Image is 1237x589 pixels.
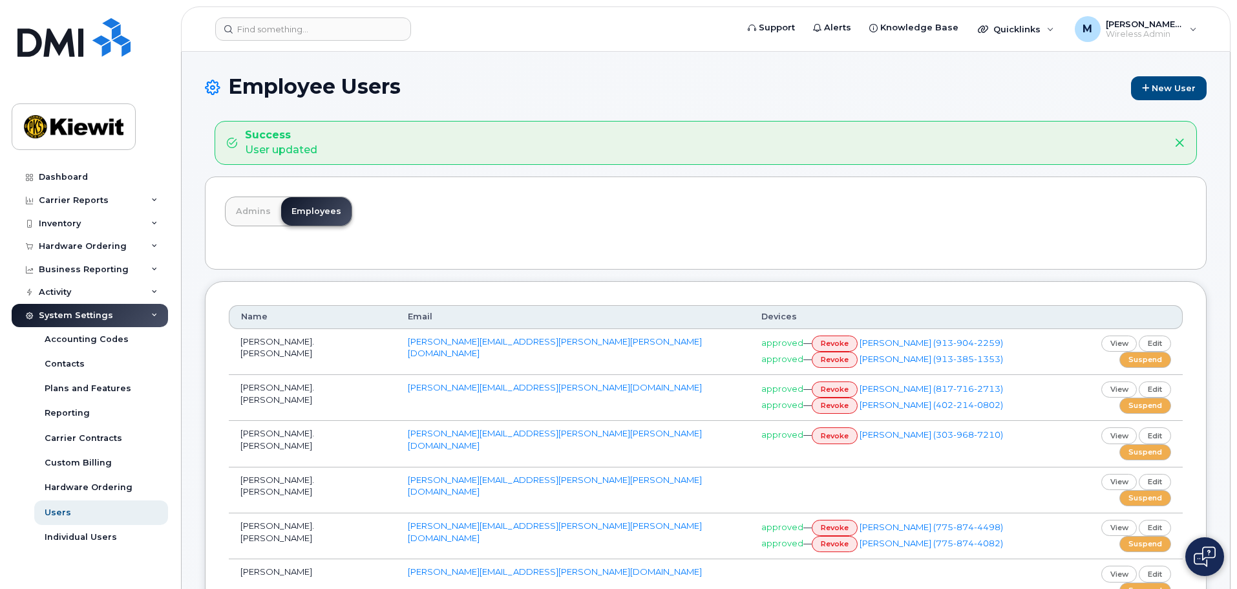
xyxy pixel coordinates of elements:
[761,538,803,548] span: approved
[812,520,858,536] a: revoke
[1139,520,1171,536] a: edit
[1101,566,1137,582] a: view
[1139,427,1171,444] a: edit
[750,513,1045,559] td: — —
[750,421,1045,467] td: —
[408,520,702,543] a: [PERSON_NAME][EMAIL_ADDRESS][PERSON_NAME][PERSON_NAME][DOMAIN_NAME]
[229,421,396,467] td: [PERSON_NAME].[PERSON_NAME]
[860,429,1003,440] a: [PERSON_NAME] (303-968-7210)
[860,522,1003,532] a: [PERSON_NAME] (775-874-4498)
[1101,474,1137,490] a: view
[761,400,803,410] span: approved
[408,475,702,497] a: [PERSON_NAME][EMAIL_ADDRESS][PERSON_NAME][PERSON_NAME][DOMAIN_NAME]
[229,513,396,559] td: [PERSON_NAME].[PERSON_NAME]
[812,381,858,398] a: revoke
[761,383,803,394] span: approved
[229,305,396,328] th: Name
[761,337,803,348] span: approved
[860,354,1003,364] a: [PERSON_NAME] (913-385-1353)
[245,128,317,143] strong: Success
[1101,336,1137,352] a: view
[1139,474,1171,490] a: edit
[245,128,317,158] div: User updated
[860,383,1003,394] a: [PERSON_NAME] (817-716-2713)
[1101,381,1137,398] a: view
[812,427,858,444] a: revoke
[750,375,1045,421] td: — —
[812,536,858,552] a: revoke
[281,197,352,226] a: Employees
[1101,427,1137,444] a: view
[408,428,702,451] a: [PERSON_NAME][EMAIL_ADDRESS][PERSON_NAME][PERSON_NAME][DOMAIN_NAME]
[1119,536,1171,552] a: suspend
[229,467,396,513] td: [PERSON_NAME].[PERSON_NAME]
[1119,352,1171,368] a: suspend
[229,329,396,375] td: [PERSON_NAME].[PERSON_NAME]
[1139,336,1171,352] a: edit
[750,329,1045,375] td: — —
[1119,444,1171,460] a: suspend
[1119,490,1171,506] a: suspend
[1119,398,1171,414] a: suspend
[761,354,803,364] span: approved
[1194,546,1216,567] img: Open chat
[812,336,858,352] a: revoke
[408,336,702,359] a: [PERSON_NAME][EMAIL_ADDRESS][PERSON_NAME][PERSON_NAME][DOMAIN_NAME]
[750,305,1045,328] th: Devices
[408,382,702,392] a: [PERSON_NAME][EMAIL_ADDRESS][PERSON_NAME][DOMAIN_NAME]
[408,566,702,577] a: [PERSON_NAME][EMAIL_ADDRESS][PERSON_NAME][DOMAIN_NAME]
[226,197,281,226] a: Admins
[812,398,858,414] a: revoke
[860,538,1003,548] a: [PERSON_NAME] (775-874-4082)
[396,305,750,328] th: Email
[1139,381,1171,398] a: edit
[761,522,803,532] span: approved
[812,352,858,368] a: revoke
[229,375,396,421] td: [PERSON_NAME].[PERSON_NAME]
[761,429,803,440] span: approved
[205,75,1207,100] h1: Employee Users
[860,337,1003,348] a: [PERSON_NAME] (913-904-2259)
[1131,76,1207,100] a: New User
[1139,566,1171,582] a: edit
[1101,520,1137,536] a: view
[860,400,1003,410] a: [PERSON_NAME] (402-214-0802)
